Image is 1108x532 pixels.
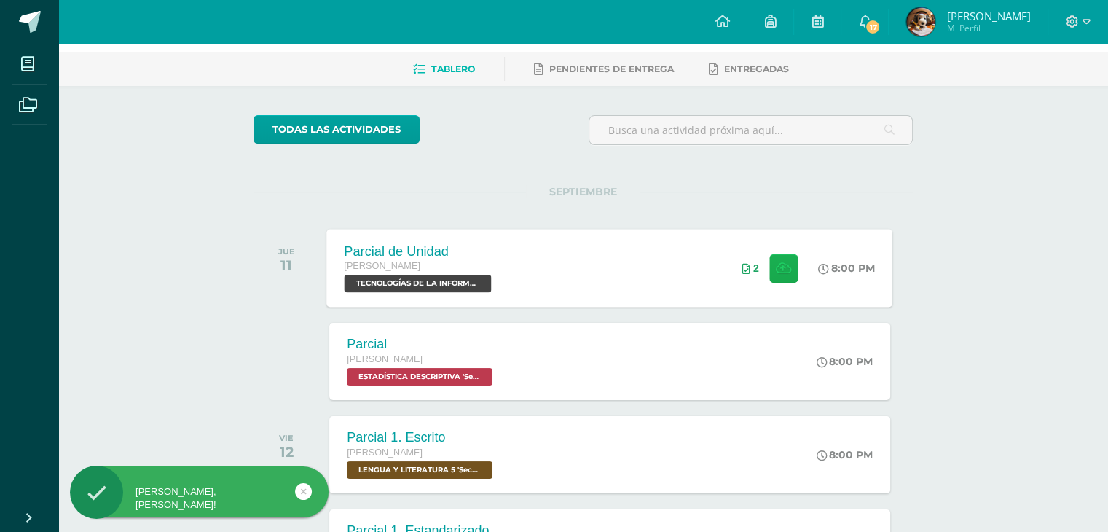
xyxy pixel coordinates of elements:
div: [PERSON_NAME], [PERSON_NAME]! [70,485,329,512]
a: Entregadas [709,58,789,81]
div: 8:00 PM [819,262,876,275]
div: Parcial [347,337,496,352]
span: Pendientes de entrega [549,63,674,74]
div: Parcial 1. Escrito [347,430,496,445]
span: Entregadas [724,63,789,74]
span: SEPTIEMBRE [526,185,640,198]
div: Archivos entregados [742,262,759,274]
span: [PERSON_NAME] [946,9,1030,23]
div: Parcial de Unidad [345,243,495,259]
div: 12 [279,443,294,461]
span: 17 [865,19,881,35]
span: Mi Perfil [946,22,1030,34]
span: [PERSON_NAME] [347,354,423,364]
span: TECNOLOGÍAS DE LA INFORMACIÓN Y LA COMUNICACIÓN 5 'Sección A' [345,275,492,292]
span: LENGUA Y LITERATURA 5 'Sección A' [347,461,492,479]
span: ESTADÍSTICA DESCRIPTIVA 'Sección A' [347,368,492,386]
input: Busca una actividad próxima aquí... [589,116,912,144]
span: [PERSON_NAME] [345,261,421,271]
span: 2 [753,262,759,274]
a: Tablero [413,58,475,81]
a: Pendientes de entrega [534,58,674,81]
a: todas las Actividades [254,115,420,144]
span: [PERSON_NAME] [347,447,423,458]
img: 26a1984f3b5d9629c6cfe4c92813787a.png [906,7,935,36]
div: 11 [278,257,295,274]
div: 8:00 PM [817,448,873,461]
span: Tablero [431,63,475,74]
div: JUE [278,246,295,257]
div: 8:00 PM [817,355,873,368]
div: VIE [279,433,294,443]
